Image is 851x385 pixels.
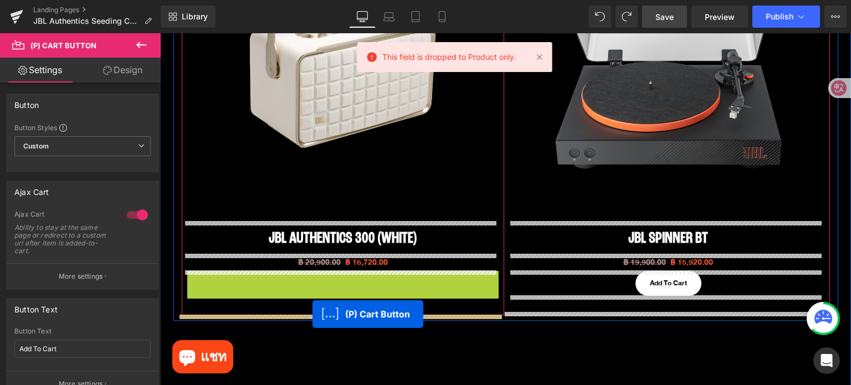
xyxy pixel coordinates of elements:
a: Landing Pages [33,6,161,14]
button: Undo [589,6,611,28]
span: Preview [705,11,735,23]
a: Mobile [429,6,455,28]
button: Publish [752,6,820,28]
button: More settings [7,263,158,289]
button: More [824,6,847,28]
a: Preview [691,6,748,28]
div: Ability to stay at the same page or redirect to a custom url after item is added-to-cart. [14,224,114,255]
div: Button Text [14,327,151,335]
span: JBL Authentics Seeding Campaign [33,17,140,25]
a: JBL Spinner BT [468,197,548,215]
span: (P) Cart Button [30,41,96,50]
button: Add To Cart [475,238,541,263]
span: Publish [766,12,793,21]
span: This field is dropped to Product only. [382,51,516,63]
div: Ajax Cart [14,210,116,222]
div: Ajax Cart [14,181,49,197]
button: Redo [616,6,638,28]
span: Save [655,11,674,23]
a: Laptop [376,6,402,28]
span: ฿ 16,720.00 [185,221,228,238]
span: Library [182,12,208,22]
div: Open Intercom Messenger [813,347,840,374]
div: Button [14,94,39,110]
a: Design [83,58,163,83]
span: ฿ 19,900.00 [463,222,506,236]
a: Tablet [402,6,429,28]
b: Custom [23,142,49,151]
span: ฿ 20,900.00 [138,222,181,236]
span: Add To Cart [490,244,527,256]
span: ฿ 15,920.00 [510,221,553,238]
div: Button Text [14,299,58,314]
a: New Library [161,6,216,28]
p: More settings [59,271,103,281]
div: Button Styles [14,123,151,132]
a: JBL Authentics 300 (White) [109,197,257,215]
inbox-online-store-chat: แชทร้านค้าออนไลน์ของ Shopify [9,307,76,343]
a: Desktop [349,6,376,28]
